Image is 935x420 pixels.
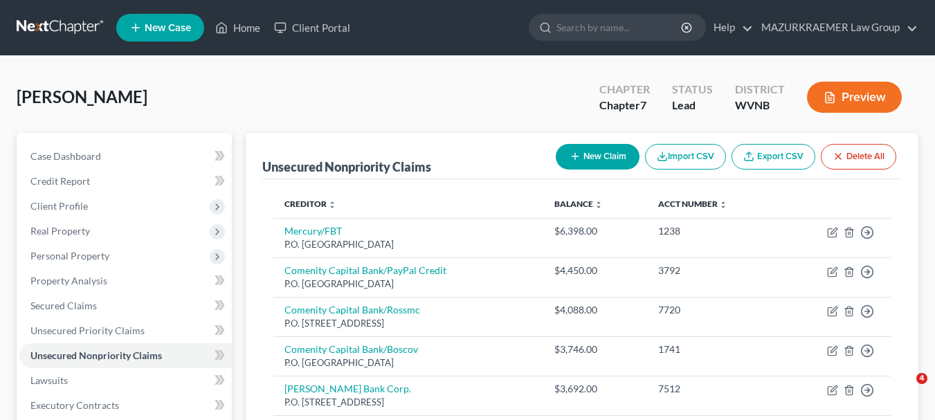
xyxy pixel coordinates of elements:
[554,264,636,277] div: $4,450.00
[556,144,639,170] button: New Claim
[30,175,90,187] span: Credit Report
[30,275,107,286] span: Property Analysis
[19,343,232,368] a: Unsecured Nonpriority Claims
[328,201,336,209] i: unfold_more
[645,144,726,170] button: Import CSV
[284,238,532,251] div: P.O. [GEOGRAPHIC_DATA]
[672,82,713,98] div: Status
[754,15,918,40] a: MAZURKRAEMER Law Group
[284,199,336,209] a: Creditor unfold_more
[267,15,357,40] a: Client Portal
[284,304,420,316] a: Comenity Capital Bank/Rossmc
[707,15,753,40] a: Help
[594,201,603,209] i: unfold_more
[554,343,636,356] div: $3,746.00
[658,224,770,238] div: 1238
[262,158,431,175] div: Unsecured Nonpriority Claims
[30,374,68,386] span: Lawsuits
[284,317,532,330] div: P.O. [STREET_ADDRESS]
[19,393,232,418] a: Executory Contracts
[30,225,90,237] span: Real Property
[284,396,532,409] div: P.O. [STREET_ADDRESS]
[735,82,785,98] div: District
[30,200,88,212] span: Client Profile
[735,98,785,113] div: WVNB
[554,303,636,317] div: $4,088.00
[556,15,683,40] input: Search by name...
[19,169,232,194] a: Credit Report
[284,264,446,276] a: Comenity Capital Bank/PayPal Credit
[19,318,232,343] a: Unsecured Priority Claims
[284,383,411,394] a: [PERSON_NAME] Bank Corp.
[916,373,927,384] span: 4
[554,382,636,396] div: $3,692.00
[284,343,418,355] a: Comenity Capital Bank/Boscov
[599,98,650,113] div: Chapter
[284,356,532,369] div: P.O. [GEOGRAPHIC_DATA]
[19,368,232,393] a: Lawsuits
[599,82,650,98] div: Chapter
[19,293,232,318] a: Secured Claims
[284,277,532,291] div: P.O. [GEOGRAPHIC_DATA]
[658,303,770,317] div: 7720
[30,325,145,336] span: Unsecured Priority Claims
[554,199,603,209] a: Balance unfold_more
[807,82,902,113] button: Preview
[554,224,636,238] div: $6,398.00
[640,98,646,111] span: 7
[30,150,101,162] span: Case Dashboard
[30,399,119,411] span: Executory Contracts
[30,300,97,311] span: Secured Claims
[672,98,713,113] div: Lead
[208,15,267,40] a: Home
[30,349,162,361] span: Unsecured Nonpriority Claims
[658,199,727,209] a: Acct Number unfold_more
[658,382,770,396] div: 7512
[888,373,921,406] iframe: Intercom live chat
[30,250,109,262] span: Personal Property
[658,264,770,277] div: 3792
[284,225,342,237] a: Mercury/FBT
[19,144,232,169] a: Case Dashboard
[658,343,770,356] div: 1741
[719,201,727,209] i: unfold_more
[17,86,147,107] span: [PERSON_NAME]
[19,268,232,293] a: Property Analysis
[145,23,191,33] span: New Case
[732,144,815,170] a: Export CSV
[821,144,896,170] button: Delete All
